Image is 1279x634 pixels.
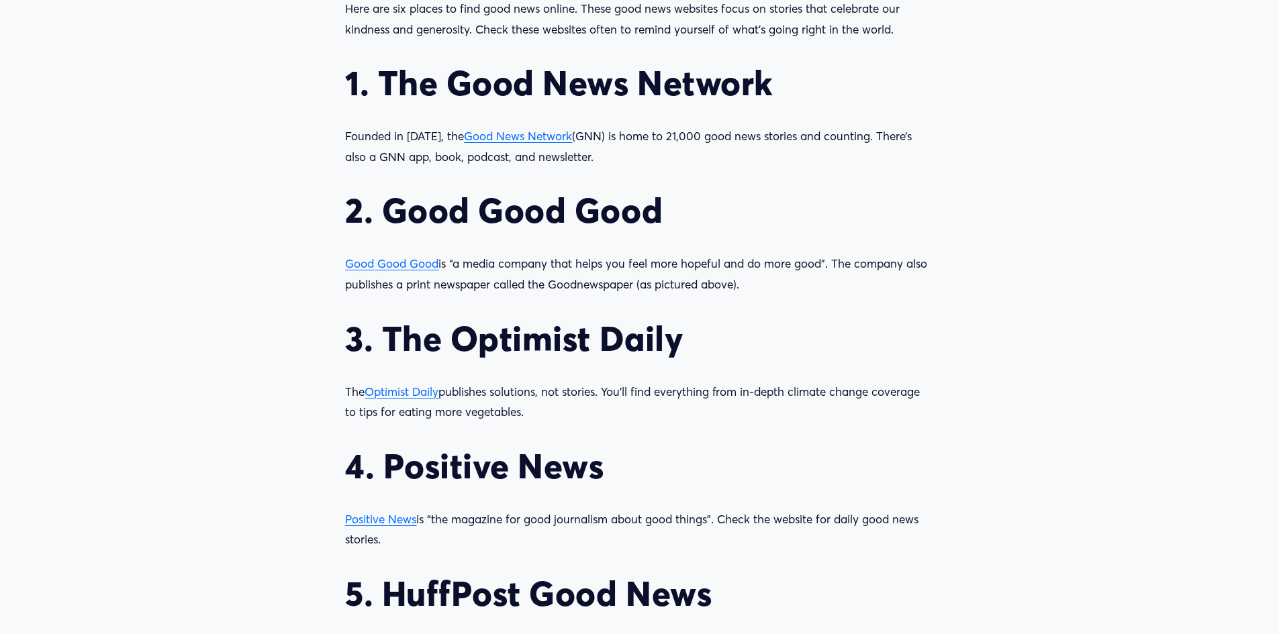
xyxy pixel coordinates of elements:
h2: 4. Positive News [345,445,933,486]
p: Founded in [DATE], the (GNN) is home to 21,000 good news stories and counting. There’s also a GNN... [345,126,933,167]
h2: 3. The Optimist Daily [345,318,933,359]
h2: 1. The Good News Network [345,62,933,103]
a: Good News Network [464,129,572,143]
h2: 5. HuffPost Good News [345,573,933,614]
a: Good Good Good [345,256,438,270]
p: is “the magazine for good journalism about good things”. Check the website for daily good news st... [345,509,933,550]
p: The publishes solutions, not stories. You’ll find everything from in-depth climate change coverag... [345,382,933,423]
p: is “a media company that helps you feel more hopeful and do more good”. The company also publishe... [345,254,933,295]
h2: 2. Good Good Good [345,190,933,231]
a: Positive News [345,512,416,526]
a: Optimist Daily [365,384,438,399]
